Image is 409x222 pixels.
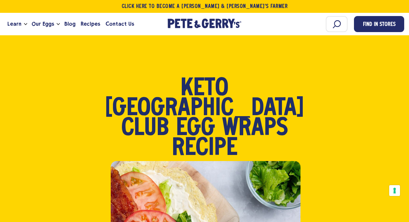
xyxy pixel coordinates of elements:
button: Open the dropdown menu for Our Eggs [57,23,60,25]
a: Blog [62,15,78,33]
a: Learn [5,15,24,33]
a: Find in Stores [354,16,404,32]
span: Egg [176,119,215,139]
span: Recipe [172,139,237,158]
span: Recipes [81,20,100,28]
span: Blog [64,20,76,28]
a: Contact Us [103,15,137,33]
span: Keto [181,79,229,99]
a: Recipes [78,15,103,33]
span: Learn [7,20,21,28]
span: Find in Stores [363,21,396,29]
span: Our Eggs [32,20,54,28]
span: [GEOGRAPHIC_DATA] [105,99,304,119]
input: Search [326,16,348,32]
span: Wraps [222,119,288,139]
span: Club [121,119,169,139]
span: Contact Us [106,20,134,28]
button: Open the dropdown menu for Learn [24,23,27,25]
a: Our Eggs [29,15,57,33]
button: Your consent preferences for tracking technologies [389,185,400,196]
